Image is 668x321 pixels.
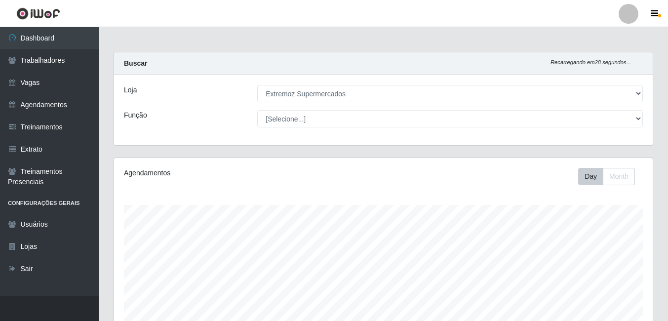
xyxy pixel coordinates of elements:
[550,59,631,65] i: Recarregando em 28 segundos...
[16,7,60,20] img: CoreUI Logo
[578,168,643,185] div: Toolbar with button groups
[124,110,147,120] label: Função
[578,168,635,185] div: First group
[124,59,147,67] strong: Buscar
[578,168,603,185] button: Day
[603,168,635,185] button: Month
[124,168,331,178] div: Agendamentos
[124,85,137,95] label: Loja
